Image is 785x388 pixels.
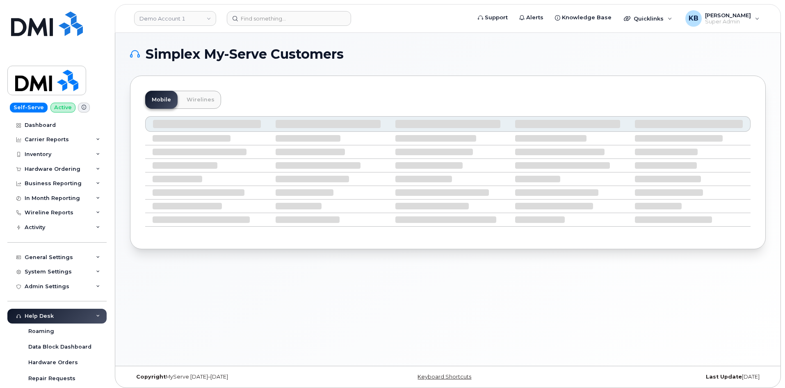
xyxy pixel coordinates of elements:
a: Keyboard Shortcuts [418,374,471,380]
div: MyServe [DATE]–[DATE] [130,374,342,380]
a: Mobile [145,91,178,109]
strong: Copyright [136,374,166,380]
a: Wirelines [180,91,221,109]
div: [DATE] [554,374,766,380]
span: Simplex My-Serve Customers [146,48,344,60]
strong: Last Update [706,374,742,380]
